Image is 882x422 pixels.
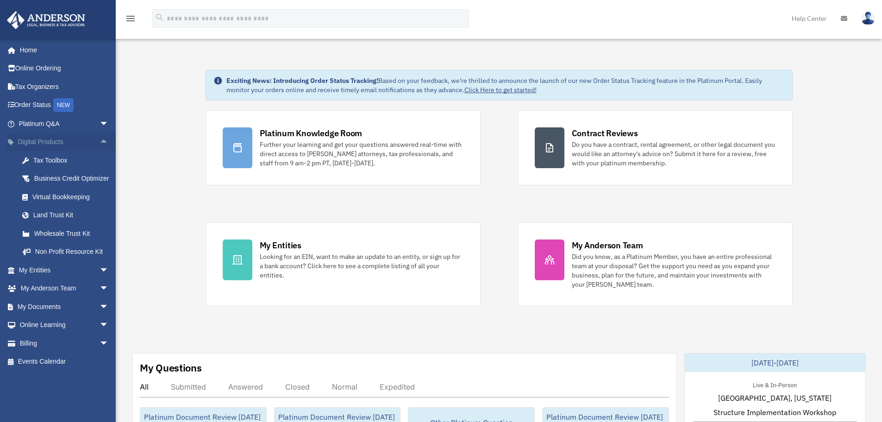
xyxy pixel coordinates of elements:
div: Looking for an EIN, want to make an update to an entity, or sign up for a bank account? Click her... [260,252,463,280]
div: Expedited [380,382,415,391]
a: Wholesale Trust Kit [13,224,123,243]
a: Tax Toolbox [13,151,123,170]
a: My Documentsarrow_drop_down [6,297,123,316]
div: Wholesale Trust Kit [32,228,111,239]
div: Tax Toolbox [32,155,111,166]
a: Platinum Knowledge Room Further your learning and get your questions answered real-time with dire... [206,110,481,185]
a: Contract Reviews Do you have a contract, rental agreement, or other legal document you would like... [518,110,793,185]
span: arrow_drop_down [100,114,118,133]
div: All [140,382,149,391]
img: User Pic [861,12,875,25]
div: NEW [53,98,74,112]
i: search [155,13,165,23]
div: Based on your feedback, we're thrilled to announce the launch of our new Order Status Tracking fe... [226,76,785,94]
div: Live & In-Person [745,379,804,389]
a: Events Calendar [6,353,123,371]
span: Structure Implementation Workshop [713,407,836,418]
div: Virtual Bookkeeping [32,191,111,203]
a: Platinum Q&Aarrow_drop_down [6,114,123,133]
div: [DATE]-[DATE] [685,353,865,372]
div: Submitted [171,382,206,391]
span: [GEOGRAPHIC_DATA], [US_STATE] [718,392,832,403]
div: Closed [285,382,310,391]
div: Further your learning and get your questions answered real-time with direct access to [PERSON_NAM... [260,140,463,168]
a: Home [6,41,118,59]
div: Business Credit Optimizer [32,173,111,184]
a: Digital Productsarrow_drop_up [6,133,123,151]
span: arrow_drop_down [100,316,118,335]
span: arrow_drop_up [100,133,118,152]
span: arrow_drop_down [100,261,118,280]
a: My Entitiesarrow_drop_down [6,261,123,279]
strong: Exciting News: Introducing Order Status Tracking! [226,76,378,85]
a: Land Trust Kit [13,206,123,225]
div: My Entities [260,239,301,251]
a: Tax Organizers [6,77,123,96]
a: My Anderson Teamarrow_drop_down [6,279,123,298]
div: Do you have a contract, rental agreement, or other legal document you would like an attorney's ad... [572,140,776,168]
div: Non Profit Resource Kit [32,246,111,258]
span: arrow_drop_down [100,334,118,353]
div: Contract Reviews [572,127,638,139]
i: menu [125,13,136,24]
a: Business Credit Optimizer [13,170,123,188]
a: Virtual Bookkeeping [13,188,123,206]
a: My Anderson Team Did you know, as a Platinum Member, you have an entire professional team at your... [518,222,793,306]
a: Click Here to get started! [464,86,537,94]
div: Normal [332,382,357,391]
a: My Entities Looking for an EIN, want to make an update to an entity, or sign up for a bank accoun... [206,222,481,306]
div: Did you know, as a Platinum Member, you have an entire professional team at your disposal? Get th... [572,252,776,289]
div: Platinum Knowledge Room [260,127,363,139]
span: arrow_drop_down [100,297,118,316]
div: My Questions [140,361,202,375]
div: My Anderson Team [572,239,643,251]
span: arrow_drop_down [100,279,118,298]
img: Anderson Advisors Platinum Portal [4,11,88,29]
a: menu [125,16,136,24]
div: Answered [228,382,263,391]
div: Land Trust Kit [32,209,111,221]
a: Online Learningarrow_drop_down [6,316,123,334]
a: Online Ordering [6,59,123,78]
a: Billingarrow_drop_down [6,334,123,353]
a: Order StatusNEW [6,96,123,115]
a: Non Profit Resource Kit [13,243,123,261]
